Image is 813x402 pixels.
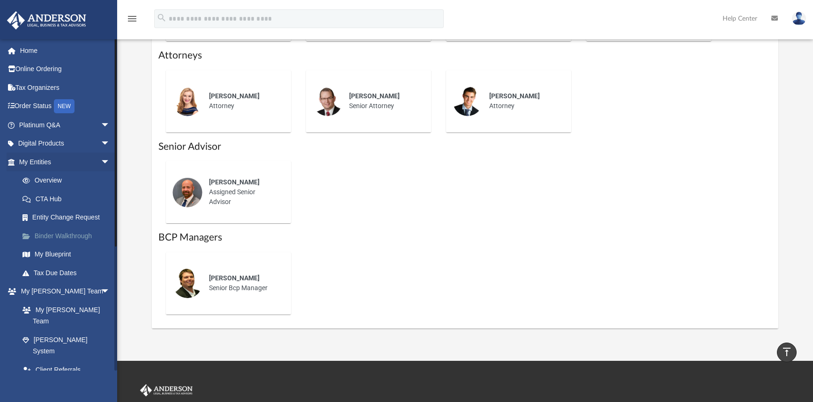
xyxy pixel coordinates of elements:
[13,263,124,282] a: Tax Due Dates
[158,140,772,153] h1: Senior Advisor
[7,78,124,97] a: Tax Organizers
[13,300,115,330] a: My [PERSON_NAME] Team
[792,12,806,25] img: User Pic
[7,60,124,79] a: Online Ordering
[777,343,797,362] a: vertical_align_top
[202,267,284,300] div: Senior Bcp Manager
[483,85,565,117] div: Attorney
[313,86,343,116] img: thumbnail
[7,41,124,60] a: Home
[202,85,284,117] div: Attorney
[209,178,260,186] span: [PERSON_NAME]
[4,11,89,29] img: Anderson Advisors Platinum Portal
[13,245,119,264] a: My Blueprint
[157,13,167,23] i: search
[453,86,483,116] img: thumbnail
[7,282,119,301] a: My [PERSON_NAME] Teamarrow_drop_down
[349,92,400,100] span: [PERSON_NAME]
[489,92,540,100] span: [PERSON_NAME]
[781,346,792,358] i: vertical_align_top
[127,13,138,24] i: menu
[54,99,75,113] div: NEW
[7,116,124,134] a: Platinum Q&Aarrow_drop_down
[138,384,194,396] img: Anderson Advisors Platinum Portal
[13,227,124,245] a: Binder Walkthrough
[7,134,124,153] a: Digital Productsarrow_drop_down
[13,190,124,208] a: CTA Hub
[101,282,119,301] span: arrow_drop_down
[13,171,124,190] a: Overview
[172,268,202,298] img: thumbnail
[101,134,119,153] span: arrow_drop_down
[343,85,425,117] div: Senior Attorney
[13,330,119,360] a: [PERSON_NAME] System
[209,274,260,282] span: [PERSON_NAME]
[7,97,124,116] a: Order StatusNEW
[127,18,138,24] a: menu
[13,208,124,227] a: Entity Change Request
[209,92,260,100] span: [PERSON_NAME]
[172,177,202,207] img: thumbnail
[158,231,772,244] h1: BCP Managers
[172,86,202,116] img: thumbnail
[101,116,119,135] span: arrow_drop_down
[7,153,124,171] a: My Entitiesarrow_drop_down
[158,49,772,62] h1: Attorneys
[13,360,119,379] a: Client Referrals
[202,171,284,213] div: Assigned Senior Advisor
[101,153,119,172] span: arrow_drop_down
